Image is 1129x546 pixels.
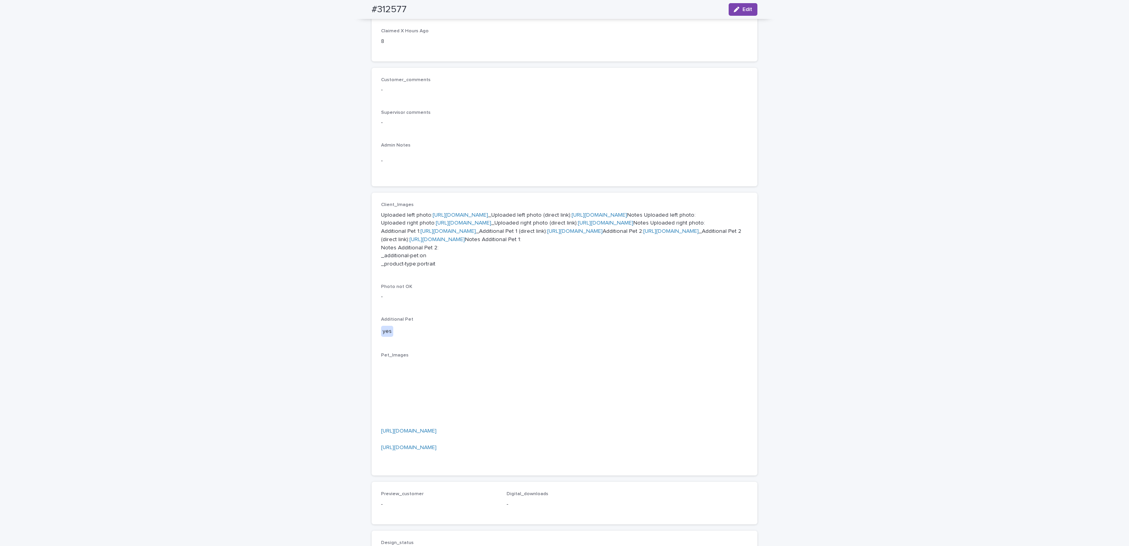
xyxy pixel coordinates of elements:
div: yes [381,326,393,337]
span: Preview_customer [381,492,424,496]
p: - [381,86,748,94]
a: [URL][DOMAIN_NAME] [578,220,633,226]
button: Edit [729,3,757,16]
span: Customer_comments [381,78,431,82]
span: Digital_downloads [507,492,548,496]
a: [URL][DOMAIN_NAME] [572,212,627,218]
p: Uploaded left photo: _Uploaded left photo (direct link): Notes Uploaded left photo: Uploaded righ... [381,211,748,269]
p: - [381,157,748,165]
h2: #312577 [372,4,407,15]
a: [URL][DOMAIN_NAME] [436,220,491,226]
a: [URL][DOMAIN_NAME] [381,445,437,450]
p: - [507,500,623,509]
a: [URL][DOMAIN_NAME] [381,428,437,434]
span: Pet_Images [381,353,409,358]
a: [URL][DOMAIN_NAME] [433,212,488,218]
span: Edit [742,7,752,12]
span: Additional Pet [381,317,413,322]
a: [URL][DOMAIN_NAME] [420,228,476,234]
p: - [381,293,748,301]
p: - [381,500,497,509]
span: Supervisor comments [381,110,431,115]
span: Client_Images [381,202,414,207]
p: 8 [381,37,497,46]
a: [URL][DOMAIN_NAME] [547,228,603,234]
a: [URL][DOMAIN_NAME] [643,228,699,234]
span: Claimed X Hours Ago [381,29,429,33]
p: - [381,119,748,127]
span: Design_status [381,540,414,545]
span: Photo not OK [381,284,412,289]
a: [URL][DOMAIN_NAME] [409,237,465,242]
span: Admin Notes [381,143,411,148]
